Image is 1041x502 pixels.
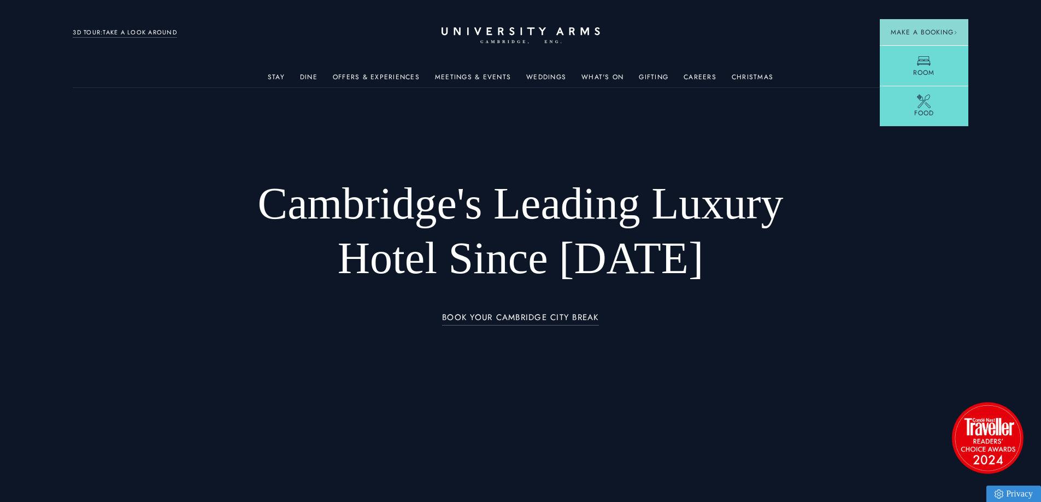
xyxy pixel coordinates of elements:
a: Home [442,27,600,44]
a: Privacy [986,486,1041,502]
a: Dine [300,73,317,87]
a: 3D TOUR:TAKE A LOOK AROUND [73,28,177,38]
a: Careers [684,73,716,87]
span: Make a Booking [891,27,957,37]
a: Stay [268,73,285,87]
a: Weddings [526,73,566,87]
img: Arrow icon [954,31,957,34]
img: Privacy [995,489,1003,499]
span: Food [914,108,934,118]
a: Offers & Experiences [333,73,420,87]
span: Room [913,68,934,78]
img: image-2524eff8f0c5d55edbf694693304c4387916dea5-1501x1501-png [946,397,1028,479]
a: BOOK YOUR CAMBRIDGE CITY BREAK [442,313,599,326]
button: Make a BookingArrow icon [880,19,968,45]
a: Room [880,45,968,86]
a: Gifting [639,73,668,87]
a: Christmas [732,73,773,87]
a: Food [880,86,968,126]
a: Meetings & Events [435,73,511,87]
a: What's On [581,73,624,87]
h1: Cambridge's Leading Luxury Hotel Since [DATE] [229,176,812,286]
